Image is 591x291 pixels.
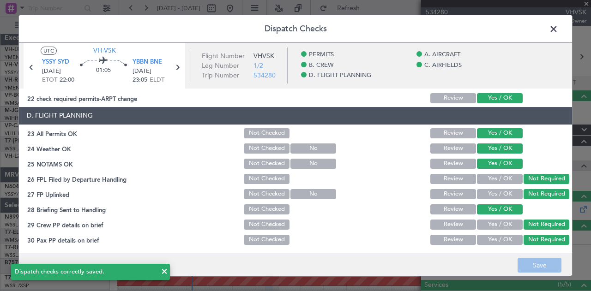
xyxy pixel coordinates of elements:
[477,128,523,138] button: Yes / OK
[524,189,569,199] button: Not Required
[15,267,156,277] div: Dispatch checks correctly saved.
[477,174,523,184] button: Yes / OK
[19,15,572,43] header: Dispatch Checks
[430,143,476,154] button: Review
[430,220,476,230] button: Review
[477,93,523,103] button: Yes / OK
[430,204,476,214] button: Review
[430,174,476,184] button: Review
[477,143,523,154] button: Yes / OK
[524,220,569,230] button: Not Required
[424,61,462,70] span: C. AIRFIELDS
[430,235,476,245] button: Review
[430,128,476,138] button: Review
[477,204,523,214] button: Yes / OK
[477,159,523,169] button: Yes / OK
[424,50,460,59] span: A. AIRCRAFT
[430,93,476,103] button: Review
[430,189,476,199] button: Review
[430,159,476,169] button: Review
[477,220,523,230] button: Yes / OK
[477,189,523,199] button: Yes / OK
[477,235,523,245] button: Yes / OK
[524,235,569,245] button: Not Required
[524,174,569,184] button: Not Required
